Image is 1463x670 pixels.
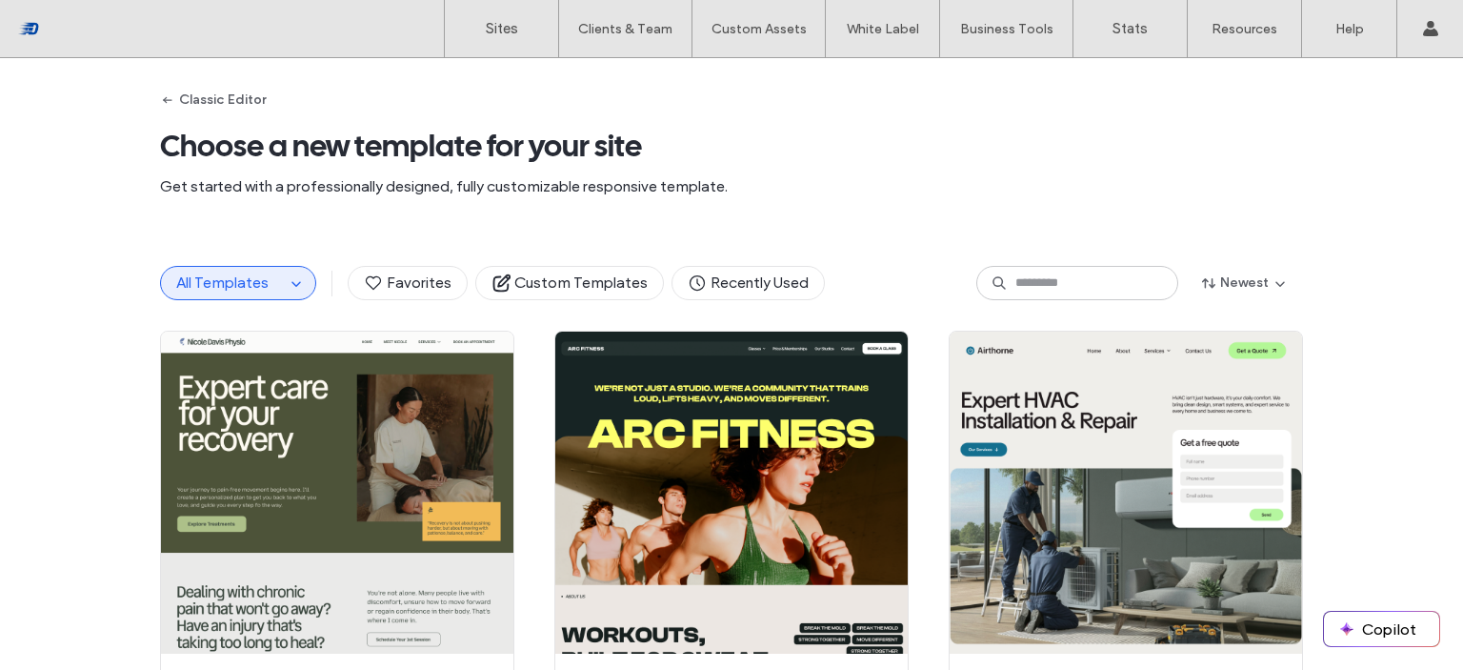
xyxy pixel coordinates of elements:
[348,266,468,300] button: Favorites
[160,85,266,115] button: Classic Editor
[578,21,672,37] label: Clients & Team
[847,21,919,37] label: White Label
[160,127,1303,165] span: Choose a new template for your site
[1324,612,1439,646] button: Copilot
[688,273,809,294] span: Recently Used
[960,21,1053,37] label: Business Tools
[1186,268,1303,298] button: Newest
[364,273,451,294] span: Favorites
[1335,21,1364,37] label: Help
[491,273,648,294] span: Custom Templates
[1112,20,1148,37] label: Stats
[475,266,664,300] button: Custom Templates
[1212,21,1277,37] label: Resources
[486,20,518,37] label: Sites
[160,176,1303,197] span: Get started with a professionally designed, fully customizable responsive template.
[161,267,285,299] button: All Templates
[711,21,807,37] label: Custom Assets
[671,266,825,300] button: Recently Used
[176,274,269,292] span: All Templates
